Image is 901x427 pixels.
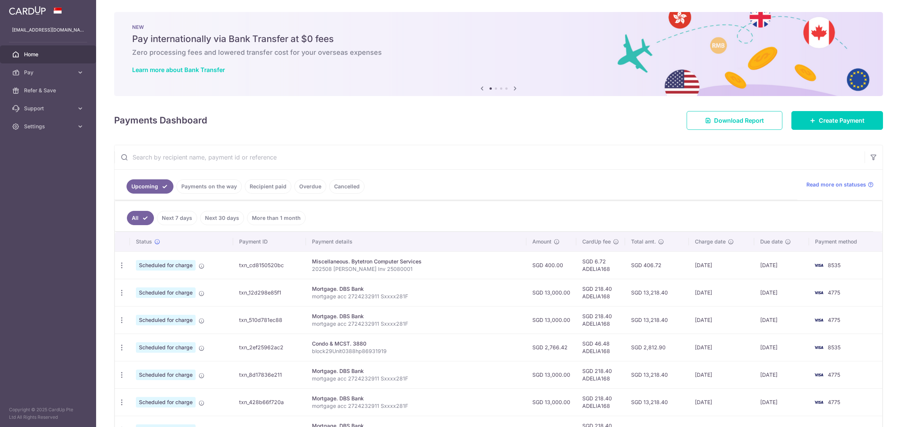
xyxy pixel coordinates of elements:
[24,123,74,130] span: Settings
[828,371,840,378] span: 4775
[625,361,689,388] td: SGD 13,218.40
[754,334,809,361] td: [DATE]
[828,344,841,350] span: 8535
[576,334,625,361] td: SGD 46.48 ADELIA168
[689,279,754,306] td: [DATE]
[811,343,826,352] img: Bank Card
[312,395,521,402] div: Mortgage. DBS Bank
[233,306,306,334] td: txn_510d781ec88
[136,260,196,271] span: Scheduled for charge
[312,293,521,300] p: mortgage acc 2724232911 Sxxxx281F
[754,279,809,306] td: [DATE]
[24,51,74,58] span: Home
[631,238,656,245] span: Total amt.
[689,334,754,361] td: [DATE]
[136,287,196,298] span: Scheduled for charge
[526,388,576,416] td: SGD 13,000.00
[689,388,754,416] td: [DATE]
[625,279,689,306] td: SGD 13,218.40
[312,320,521,328] p: mortgage acc 2724232911 Sxxxx281F
[625,306,689,334] td: SGD 13,218.40
[625,334,689,361] td: SGD 2,812.90
[24,87,74,94] span: Refer & Save
[754,251,809,279] td: [DATE]
[136,342,196,353] span: Scheduled for charge
[532,238,551,245] span: Amount
[157,211,197,225] a: Next 7 days
[582,238,611,245] span: CardUp fee
[760,238,783,245] span: Due date
[306,232,527,251] th: Payment details
[233,388,306,416] td: txn_428b66f720a
[12,26,84,34] p: [EMAIL_ADDRESS][DOMAIN_NAME]
[689,251,754,279] td: [DATE]
[806,181,866,188] span: Read more on statuses
[312,402,521,410] p: mortgage acc 2724232911 Sxxxx281F
[576,361,625,388] td: SGD 218.40 ADELIA168
[24,69,74,76] span: Pay
[526,361,576,388] td: SGD 13,000.00
[312,265,521,273] p: 202508 [PERSON_NAME] Inv 25080001
[136,370,196,380] span: Scheduled for charge
[714,116,764,125] span: Download Report
[576,388,625,416] td: SGD 218.40 ADELIA168
[233,361,306,388] td: txn_8d17836e211
[526,251,576,279] td: SGD 400.00
[526,306,576,334] td: SGD 13,000.00
[811,261,826,270] img: Bank Card
[127,211,154,225] a: All
[132,48,865,57] h6: Zero processing fees and lowered transfer cost for your overseas expenses
[136,397,196,407] span: Scheduled for charge
[294,179,326,194] a: Overdue
[526,334,576,361] td: SGD 2,766.42
[819,116,865,125] span: Create Payment
[9,6,46,15] img: CardUp
[312,367,521,375] div: Mortgage. DBS Bank
[176,179,242,194] a: Payments on the way
[114,114,207,127] h4: Payments Dashboard
[233,279,306,306] td: txn_12d298e85f1
[312,258,521,265] div: Miscellaneous. Bytetron Computer Services
[114,12,883,96] img: Bank transfer banner
[811,398,826,407] img: Bank Card
[689,361,754,388] td: [DATE]
[791,111,883,130] a: Create Payment
[127,179,173,194] a: Upcoming
[828,317,840,323] span: 4775
[200,211,244,225] a: Next 30 days
[754,388,809,416] td: [DATE]
[312,347,521,355] p: block29Unit0388hp86931919
[312,340,521,347] div: Condo & MCST. 3880
[526,279,576,306] td: SGD 13,000.00
[233,251,306,279] td: txn_cd8150520bc
[312,313,521,320] div: Mortgage. DBS Bank
[828,262,841,268] span: 8535
[576,279,625,306] td: SGD 218.40 ADELIA168
[132,33,865,45] h5: Pay internationally via Bank Transfer at $0 fees
[136,315,196,325] span: Scheduled for charge
[233,334,306,361] td: txn_2ef25962ac2
[828,289,840,296] span: 4775
[247,211,306,225] a: More than 1 month
[809,232,882,251] th: Payment method
[695,238,726,245] span: Charge date
[689,306,754,334] td: [DATE]
[132,24,865,30] p: NEW
[754,361,809,388] td: [DATE]
[312,375,521,382] p: mortgage acc 2724232911 Sxxxx281F
[828,399,840,405] span: 4775
[136,238,152,245] span: Status
[132,66,225,74] a: Learn more about Bank Transfer
[329,179,365,194] a: Cancelled
[245,179,291,194] a: Recipient paid
[811,370,826,379] img: Bank Card
[115,145,865,169] input: Search by recipient name, payment id or reference
[811,316,826,325] img: Bank Card
[625,251,689,279] td: SGD 406.72
[576,306,625,334] td: SGD 218.40 ADELIA168
[576,251,625,279] td: SGD 6.72 ADELIA168
[687,111,782,130] a: Download Report
[806,181,874,188] a: Read more on statuses
[754,306,809,334] td: [DATE]
[312,285,521,293] div: Mortgage. DBS Bank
